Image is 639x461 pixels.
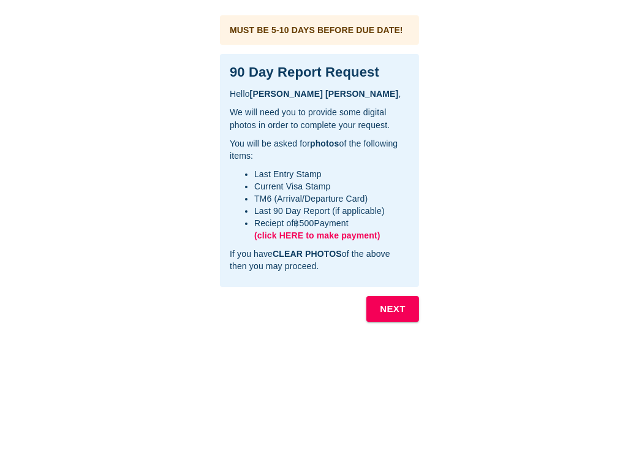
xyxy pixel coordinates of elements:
[230,88,409,100] div: Hello ,
[273,249,342,259] b: CLEAR PHOTOS
[254,168,409,180] li: Last Entry Stamp
[380,301,406,317] b: NEXT
[230,24,403,36] div: MUST BE 5-10 DAYS BEFORE DUE DATE!
[254,230,380,240] span: (click HERE to make payment)
[254,217,409,242] li: Reciept of ฿500 Payment
[230,248,409,272] div: If you have of the above then you may proceed.
[366,296,419,322] button: NEXT
[254,205,409,217] li: Last 90 Day Report (if applicable)
[250,89,399,99] b: [PERSON_NAME] [PERSON_NAME]
[254,180,409,192] li: Current Visa Stamp
[230,106,409,131] div: We will need you to provide some digital photos in order to complete your request.
[254,192,409,205] li: TM6 (Arrival/Departure Card)
[230,64,379,80] b: 90 Day Report Request
[310,139,339,148] b: photos
[230,137,409,162] div: You will be asked for of the following items:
